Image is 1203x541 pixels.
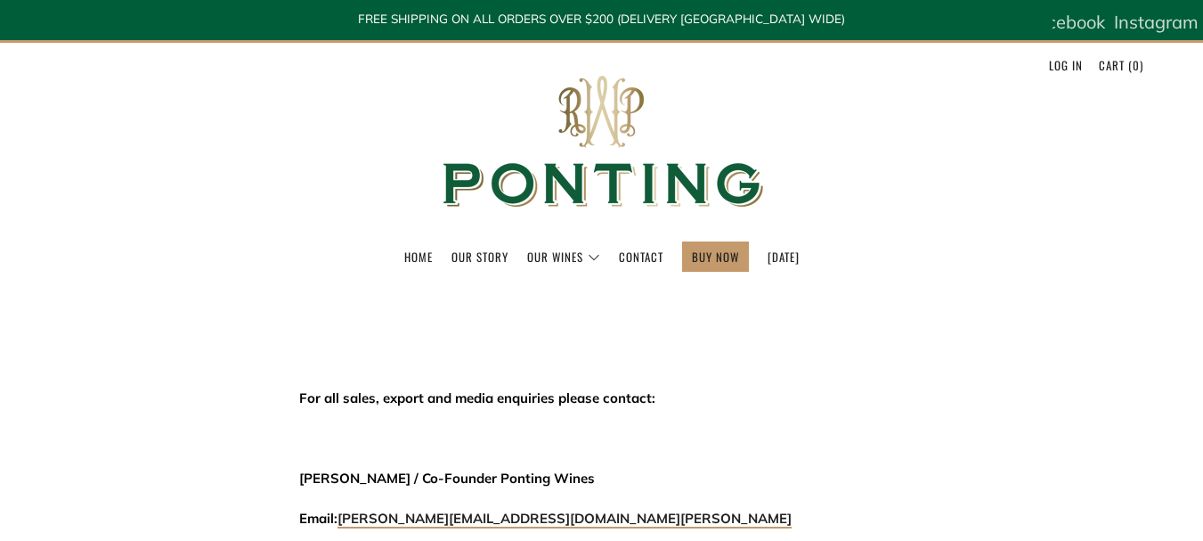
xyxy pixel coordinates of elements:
[1049,51,1083,79] a: Log in
[1027,11,1105,33] span: Facebook
[1027,4,1105,40] a: Facebook
[451,242,508,271] a: Our Story
[768,242,800,271] a: [DATE]
[424,43,780,242] img: Ponting Wines
[299,510,792,529] span: Email:
[299,389,655,406] span: For all sales, export and media enquiries please contact:
[1099,51,1143,79] a: Cart (0)
[619,242,663,271] a: Contact
[1114,11,1199,33] span: Instagram
[692,242,739,271] a: BUY NOW
[404,242,433,271] a: Home
[1133,56,1140,74] span: 0
[299,470,595,487] span: [PERSON_NAME] / Co-Founder Ponting Wines
[1114,4,1199,40] a: Instagram
[337,510,792,529] a: [PERSON_NAME][EMAIL_ADDRESS][DOMAIN_NAME][PERSON_NAME]
[527,242,600,271] a: Our Wines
